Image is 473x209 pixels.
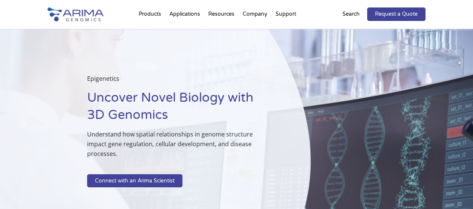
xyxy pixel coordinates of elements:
a: Connect with an Arima Scientist [87,174,182,188]
p: Epigenetics [87,74,274,89]
p: Understand how spatial relationships in genome structure impact gene regulation, cellular develop... [87,129,274,165]
p: Search [343,9,360,19]
img: Arima-Genomics-logo [47,7,104,21]
a: Request a Quote [367,7,426,21]
h1: Uncover Novel Biology with 3D Genomics [87,89,274,129]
